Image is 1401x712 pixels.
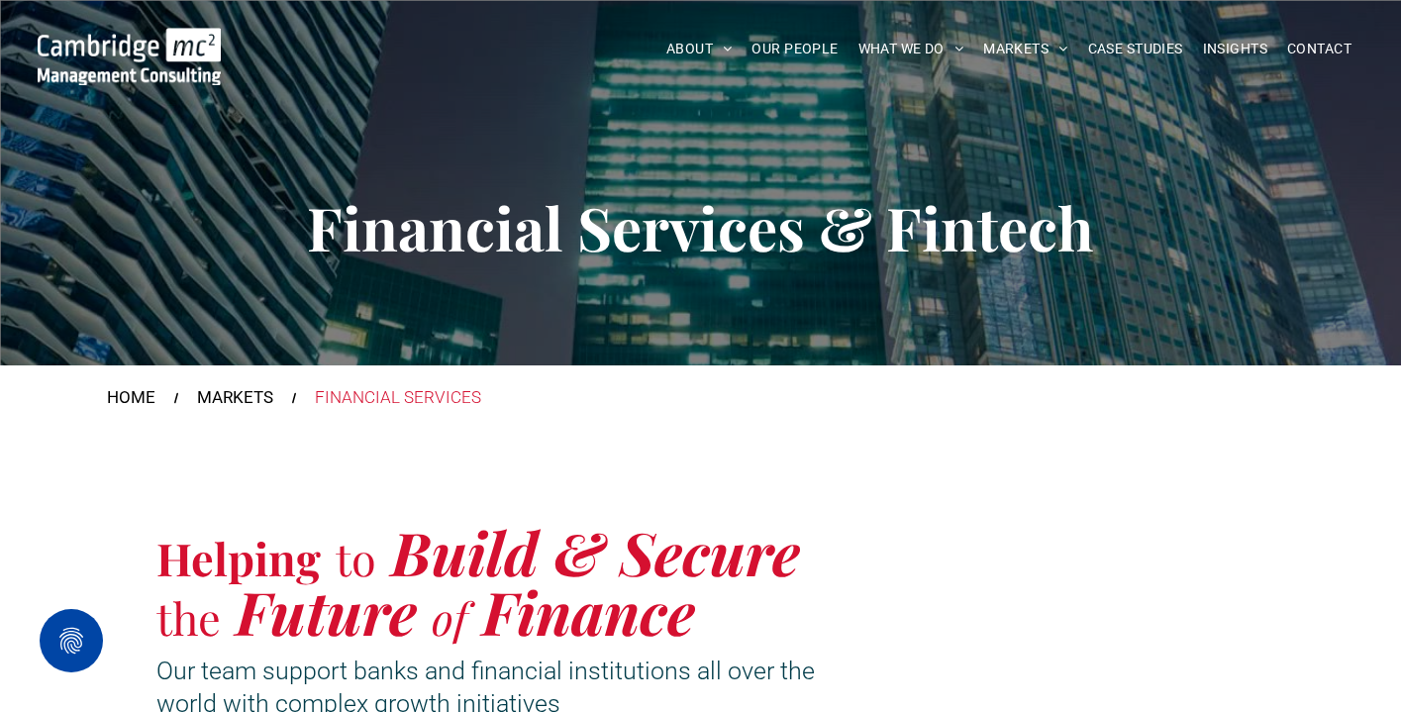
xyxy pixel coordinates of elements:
[1193,34,1277,64] a: INSIGHTS
[107,385,1295,411] nav: Breadcrumbs
[336,528,376,587] span: to
[156,528,321,587] span: Helping
[1277,34,1361,64] a: CONTACT
[197,385,273,411] a: MARKETS
[973,34,1077,64] a: MARKETS
[315,385,481,411] div: FINANCIAL SERVICES
[482,571,695,651] span: Finance
[38,28,222,85] img: Go to Homepage
[236,571,417,651] span: Future
[307,187,1093,266] span: Financial Services & Fintech
[742,34,848,64] a: OUR PEOPLE
[432,587,467,647] span: of
[391,512,800,591] span: Build & Secure
[38,31,222,51] a: Your Business Transformed | Cambridge Management Consulting
[156,587,221,647] span: the
[107,385,155,411] a: HOME
[849,34,974,64] a: WHAT WE DO
[1078,34,1193,64] a: CASE STUDIES
[656,34,743,64] a: ABOUT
